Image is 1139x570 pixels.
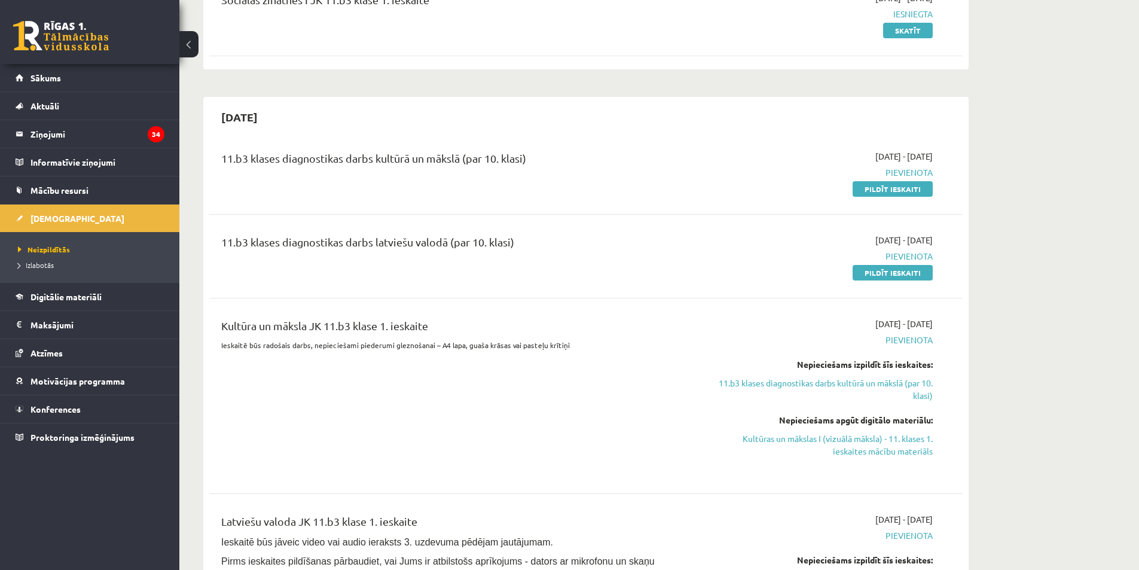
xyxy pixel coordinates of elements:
[221,234,689,256] div: 11.b3 klases diagnostikas darbs latviešu valodā (par 10. klasi)
[16,395,164,423] a: Konferences
[30,348,63,358] span: Atzīmes
[707,250,933,263] span: Pievienota
[707,377,933,402] a: 11.b3 klases diagnostikas darbs kultūrā un mākslā (par 10. klasi)
[875,150,933,163] span: [DATE] - [DATE]
[16,176,164,204] a: Mācību resursi
[16,64,164,92] a: Sākums
[16,339,164,367] a: Atzīmes
[875,234,933,246] span: [DATE] - [DATE]
[707,414,933,426] div: Nepieciešams apgūt digitālo materiālu:
[853,265,933,281] a: Pildīt ieskaiti
[16,120,164,148] a: Ziņojumi34
[707,358,933,371] div: Nepieciešams izpildīt šīs ieskaites:
[30,148,164,176] legend: Informatīvie ziņojumi
[30,404,81,414] span: Konferences
[18,245,70,254] span: Neizpildītās
[16,367,164,395] a: Motivācijas programma
[18,244,167,255] a: Neizpildītās
[30,100,59,111] span: Aktuāli
[30,72,61,83] span: Sākums
[209,103,270,131] h2: [DATE]
[148,126,164,142] i: 34
[30,432,135,443] span: Proktoringa izmēģinājums
[13,21,109,51] a: Rīgas 1. Tālmācības vidusskola
[875,513,933,526] span: [DATE] - [DATE]
[221,318,689,340] div: Kultūra un māksla JK 11.b3 klase 1. ieskaite
[853,181,933,197] a: Pildīt ieskaiti
[707,432,933,458] a: Kultūras un mākslas I (vizuālā māksla) - 11. klases 1. ieskaites mācību materiāls
[16,283,164,310] a: Digitālie materiāli
[707,554,933,566] div: Nepieciešams izpildīt šīs ieskaites:
[16,148,164,176] a: Informatīvie ziņojumi
[16,92,164,120] a: Aktuāli
[221,150,689,172] div: 11.b3 klases diagnostikas darbs kultūrā un mākslā (par 10. klasi)
[707,166,933,179] span: Pievienota
[30,185,88,196] span: Mācību resursi
[221,340,689,350] p: Ieskaitē būs radošais darbs, nepieciešami piederumi gleznošanai – A4 lapa, guaša krāsas vai paste...
[883,23,933,38] a: Skatīt
[16,205,164,232] a: [DEMOGRAPHIC_DATA]
[18,260,54,270] span: Izlabotās
[16,311,164,339] a: Maksājumi
[221,537,553,547] span: Ieskaitē būs jāveic video vai audio ieraksts 3. uzdevuma pēdējam jautājumam.
[221,513,689,535] div: Latviešu valoda JK 11.b3 klase 1. ieskaite
[18,260,167,270] a: Izlabotās
[16,423,164,451] a: Proktoringa izmēģinājums
[707,529,933,542] span: Pievienota
[707,8,933,20] span: Iesniegta
[707,334,933,346] span: Pievienota
[30,376,125,386] span: Motivācijas programma
[30,213,124,224] span: [DEMOGRAPHIC_DATA]
[30,120,164,148] legend: Ziņojumi
[30,311,164,339] legend: Maksājumi
[30,291,102,302] span: Digitālie materiāli
[875,318,933,330] span: [DATE] - [DATE]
